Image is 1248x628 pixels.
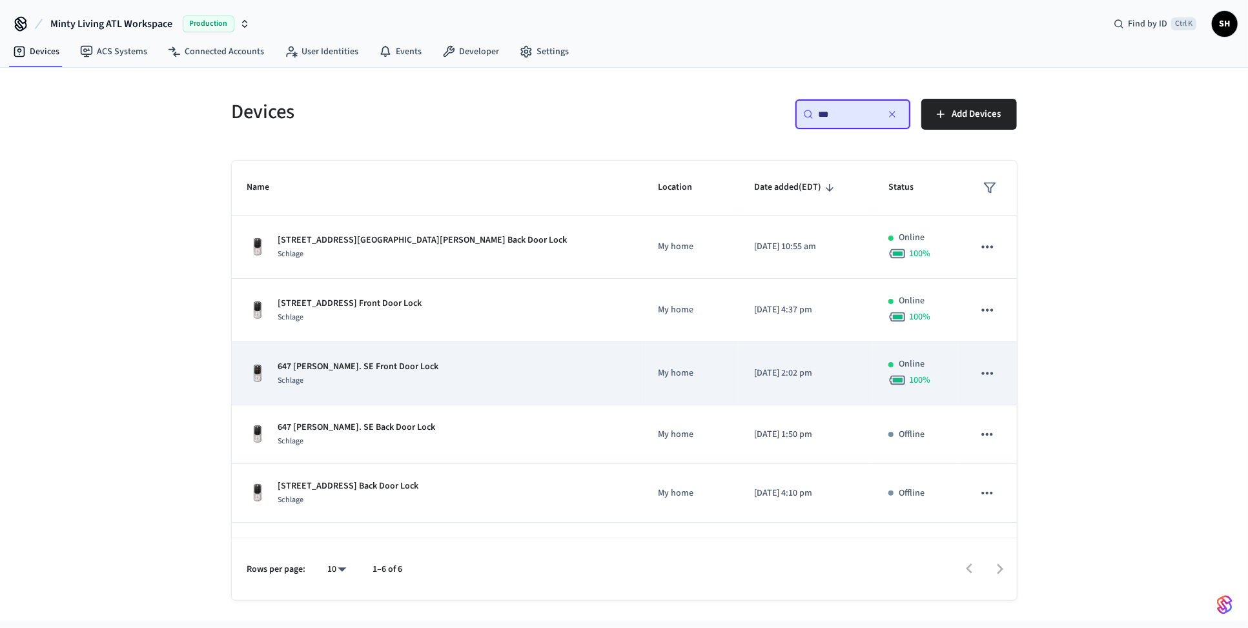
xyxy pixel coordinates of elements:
p: [STREET_ADDRESS] Front Door Lock [278,297,422,310]
button: SH [1212,11,1238,37]
span: Name [247,177,287,198]
div: Find by IDCtrl K [1103,12,1207,35]
span: Date added(EDT) [754,177,838,198]
span: Add Devices [952,106,1001,123]
p: My home [658,428,723,441]
p: My home [658,240,723,254]
p: 1–6 of 6 [373,563,403,576]
a: ACS Systems [70,40,158,63]
h5: Devices [232,99,617,125]
img: SeamLogoGradient.69752ec5.svg [1217,594,1233,615]
span: Location [658,177,709,198]
img: Yale Assure Touchscreen Wifi Smart Lock, Satin Nickel, Front [247,424,268,445]
span: Status [888,177,930,198]
p: Rows per page: [247,563,306,576]
span: Minty Living ATL Workspace [50,16,172,32]
img: Yale Assure Touchscreen Wifi Smart Lock, Satin Nickel, Front [247,483,268,503]
p: Offline [899,487,925,500]
p: [DATE] 2:02 pm [754,367,857,380]
span: SH [1213,12,1236,35]
a: Settings [509,40,579,63]
p: Online [899,231,925,245]
button: Add Devices [921,99,1017,130]
img: Yale Assure Touchscreen Wifi Smart Lock, Satin Nickel, Front [247,363,268,384]
p: [DATE] 4:10 pm [754,487,857,500]
a: User Identities [274,40,369,63]
table: sticky table [232,161,1017,582]
p: [DATE] 4:37 pm [754,303,857,317]
p: 647 [PERSON_NAME]. SE Back Door Lock [278,421,436,434]
p: My home [658,303,723,317]
span: Ctrl K [1171,17,1196,30]
span: Schlage [278,436,304,447]
p: Online [899,294,925,308]
a: Connected Accounts [158,40,274,63]
p: My home [658,487,723,500]
span: 100 % [909,310,930,323]
span: Schlage [278,312,304,323]
a: Events [369,40,432,63]
p: [STREET_ADDRESS] Back Door Lock [278,480,419,493]
p: [DATE] 1:50 pm [754,428,857,441]
span: Schlage [278,248,304,259]
p: Offline [899,428,925,441]
a: Devices [3,40,70,63]
p: [STREET_ADDRESS][GEOGRAPHIC_DATA][PERSON_NAME] Back Door Lock [278,234,568,247]
p: 647 [PERSON_NAME]. SE Front Door Lock [278,360,439,374]
span: 100 % [909,374,930,387]
p: My home [658,367,723,380]
a: Developer [432,40,509,63]
span: 100 % [909,247,930,260]
p: [DATE] 10:55 am [754,240,857,254]
img: Yale Assure Touchscreen Wifi Smart Lock, Satin Nickel, Front [247,237,268,258]
img: Yale Assure Touchscreen Wifi Smart Lock, Satin Nickel, Front [247,300,268,321]
span: Schlage [278,494,304,505]
span: Schlage [278,375,304,386]
span: Find by ID [1128,17,1167,30]
div: 10 [322,560,353,579]
span: Production [183,15,234,32]
p: Online [899,358,925,371]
